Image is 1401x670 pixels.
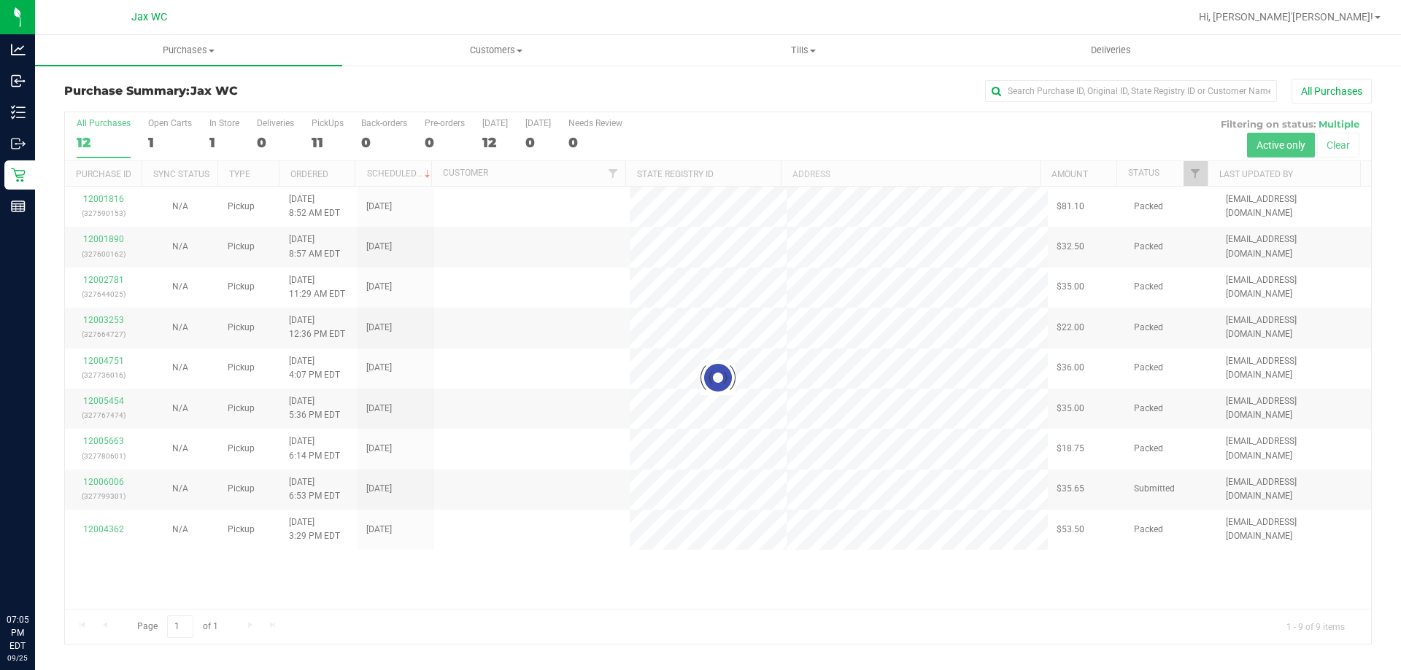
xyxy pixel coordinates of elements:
[11,74,26,88] inline-svg: Inbound
[1071,44,1151,57] span: Deliveries
[650,44,956,57] span: Tills
[35,44,342,57] span: Purchases
[7,613,28,653] p: 07:05 PM EDT
[11,136,26,151] inline-svg: Outbound
[342,35,649,66] a: Customers
[11,199,26,214] inline-svg: Reports
[131,11,167,23] span: Jax WC
[649,35,957,66] a: Tills
[190,84,238,98] span: Jax WC
[985,80,1277,102] input: Search Purchase ID, Original ID, State Registry ID or Customer Name...
[15,553,58,597] iframe: Resource center
[1199,11,1373,23] span: Hi, [PERSON_NAME]'[PERSON_NAME]!
[957,35,1265,66] a: Deliveries
[7,653,28,663] p: 09/25
[35,35,342,66] a: Purchases
[1292,79,1372,104] button: All Purchases
[343,44,649,57] span: Customers
[11,168,26,182] inline-svg: Retail
[11,42,26,57] inline-svg: Analytics
[64,85,500,98] h3: Purchase Summary:
[11,105,26,120] inline-svg: Inventory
